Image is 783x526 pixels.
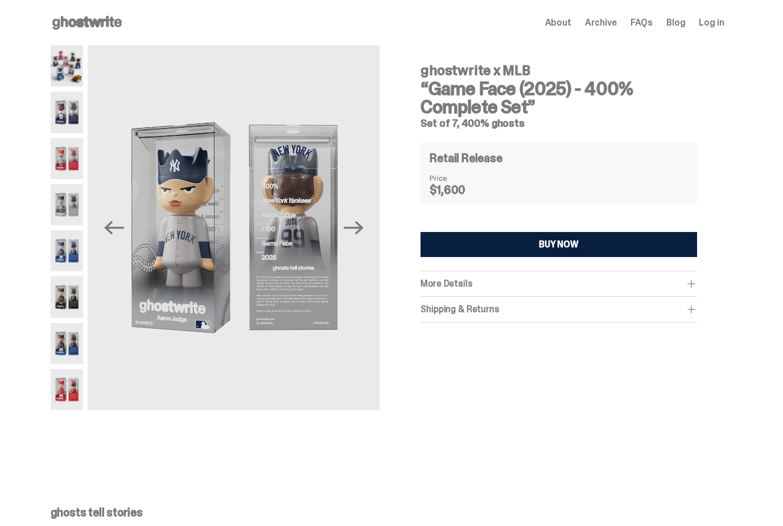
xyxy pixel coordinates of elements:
[421,64,697,77] h4: ghostwrite x MLB
[88,45,380,410] img: 04-ghostwrite-mlb-game-face-complete-set-aaron-judge.png
[51,184,84,225] img: 04-ghostwrite-mlb-game-face-complete-set-aaron-judge.png
[666,18,685,27] a: Blog
[585,18,617,27] a: Archive
[51,369,84,410] img: 08-ghostwrite-mlb-game-face-complete-set-mike-trout.png
[51,45,84,86] img: 01-ghostwrite-mlb-game-face-complete-set.png
[51,92,84,132] img: 02-ghostwrite-mlb-game-face-complete-set-ronald-acuna-jr.png
[545,18,571,27] a: About
[421,304,697,315] div: Shipping & Returns
[430,152,502,164] h4: Retail Release
[101,216,126,241] button: Previous
[51,507,724,518] p: ghosts tell stories
[421,80,697,116] h3: “Game Face (2025) - 400% Complete Set”
[421,278,472,289] span: More Details
[421,232,697,257] button: BUY NOW
[630,18,653,27] a: FAQs
[539,240,579,249] div: BUY NOW
[51,138,84,179] img: 03-ghostwrite-mlb-game-face-complete-set-bryce-harper.png
[430,174,487,182] dt: Price
[51,276,84,317] img: 06-ghostwrite-mlb-game-face-complete-set-paul-skenes.png
[51,230,84,271] img: 05-ghostwrite-mlb-game-face-complete-set-shohei-ohtani.png
[430,184,487,196] dd: $1,600
[421,118,697,129] h5: Set of 7, 400% ghosts
[341,216,366,241] button: Next
[51,323,84,364] img: 07-ghostwrite-mlb-game-face-complete-set-juan-soto.png
[699,18,724,27] a: Log in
